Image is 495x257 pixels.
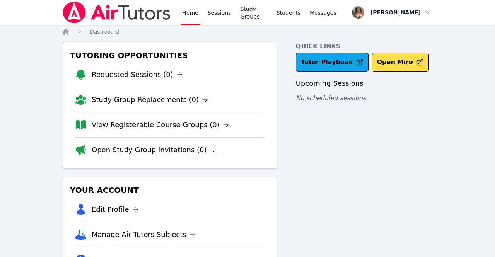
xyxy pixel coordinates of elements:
h3: Tutoring Opportunities [68,48,271,62]
h4: Quick Links [296,42,433,51]
a: View Registerable Course Groups (0) [92,119,229,130]
a: Manage Air Tutors Subjects [92,229,196,240]
a: Tutor Playbook [296,53,369,72]
h3: Upcoming Sessions [296,78,433,89]
a: Open Study Group Invitations (0) [92,145,216,155]
span: No scheduled sessions [296,94,366,102]
a: Requested Sessions (0) [92,69,183,80]
span: Dashboard [90,29,119,35]
a: Study Group Replacements (0) [92,94,208,105]
span: Messages [310,9,336,17]
button: Open Miro [372,53,428,72]
nav: Breadcrumb [62,28,433,36]
img: Air Tutors [62,2,171,23]
a: Dashboard [90,28,119,36]
a: Edit Profile [92,204,138,215]
h3: Your Account [68,183,271,197]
